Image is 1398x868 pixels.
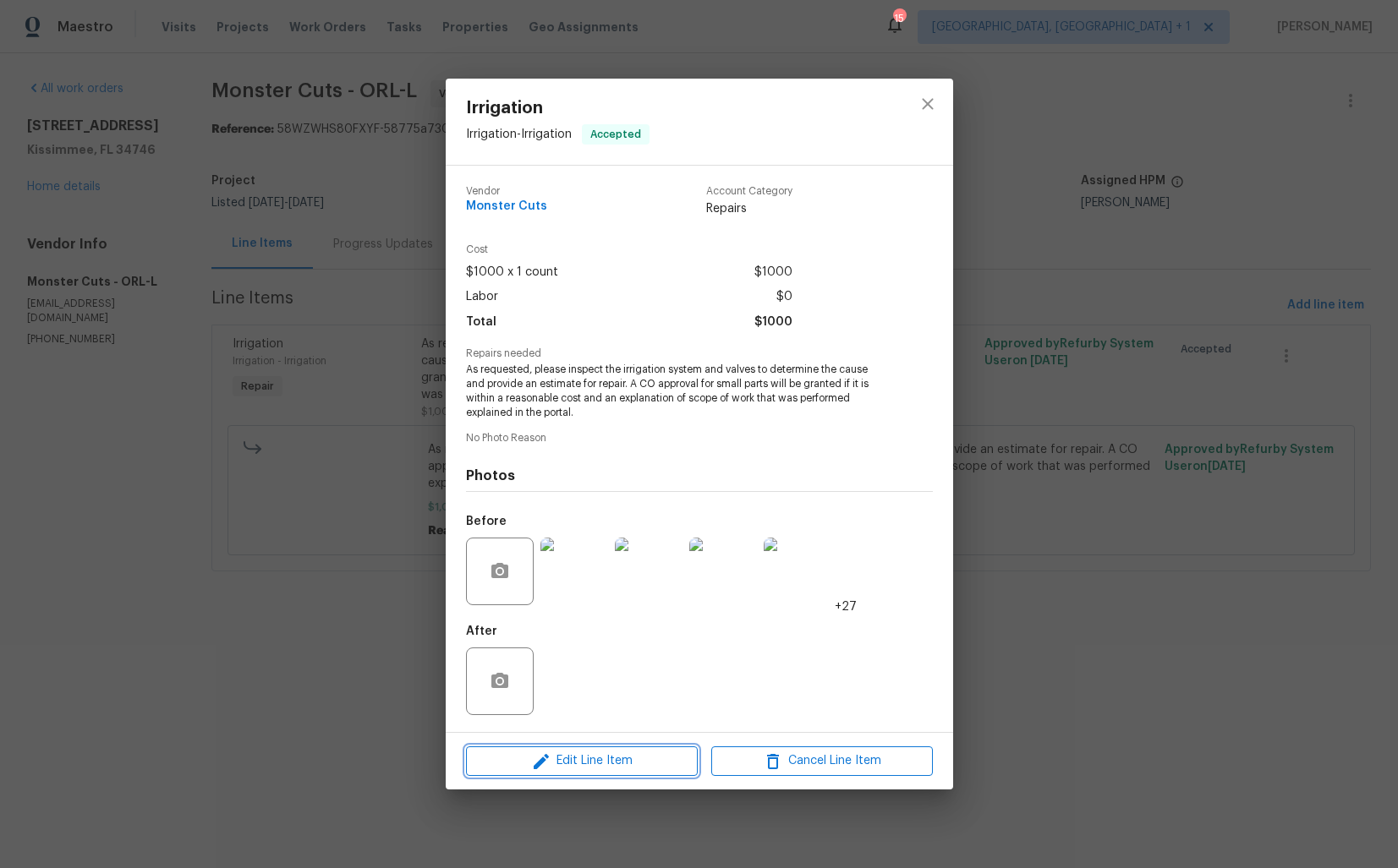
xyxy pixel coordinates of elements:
button: close [907,84,948,124]
span: Account Category [706,186,792,197]
span: $1000 [754,310,792,335]
span: No Photo Reason [466,433,933,444]
span: $1000 x 1 count [466,260,558,285]
span: Total [466,310,496,335]
h5: After [466,625,497,637]
span: Repairs [706,200,792,217]
span: Cancel Line Item [716,751,928,772]
span: +27 [835,598,857,615]
span: Irrigation [466,99,650,117]
span: As requested, please inspect the irrigation system and valves to determine the cause and provide ... [466,363,886,419]
span: $1000 [754,260,792,285]
h5: Before [466,516,507,527]
span: Labor [466,285,498,309]
span: Monster Cuts [466,200,547,213]
span: Irrigation - Irrigation [466,128,572,140]
span: Accepted [584,126,648,143]
button: Edit Line Item [466,746,698,776]
span: Vendor [466,186,547,197]
span: $0 [776,285,792,309]
div: 15 [893,10,905,27]
span: Cost [466,244,792,255]
button: Cancel Line Item [711,746,933,776]
span: Repairs needed [466,348,933,359]
span: Edit Line Item [471,751,693,772]
h4: Photos [466,467,933,484]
